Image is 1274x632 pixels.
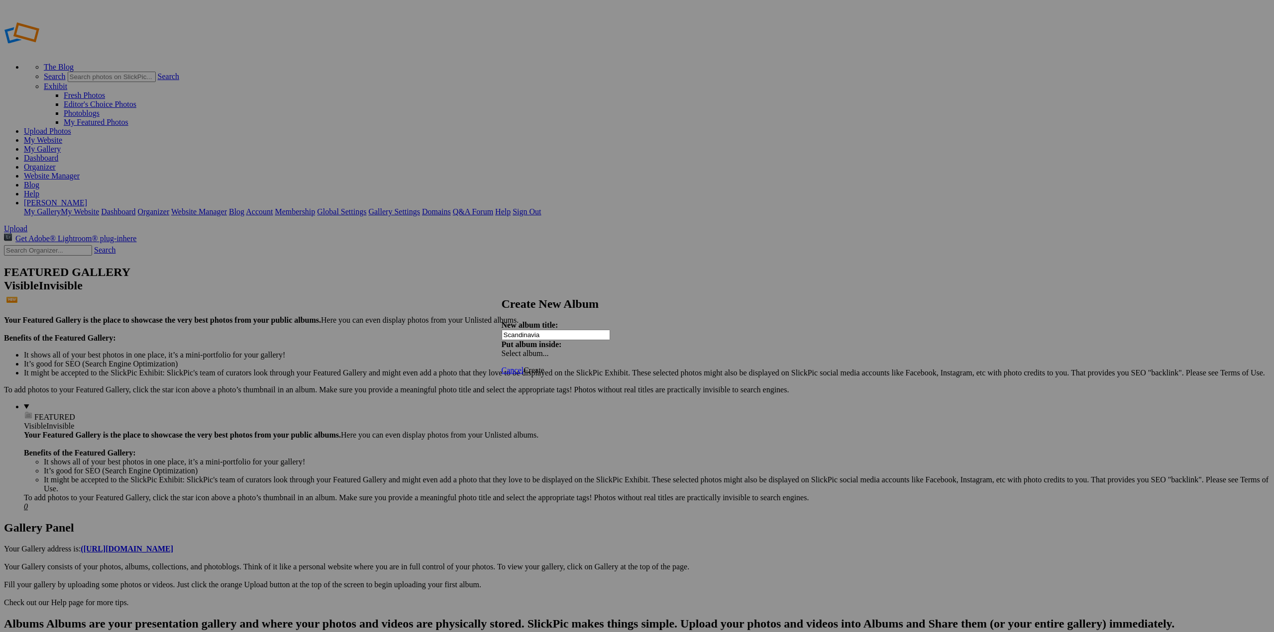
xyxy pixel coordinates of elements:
[502,349,549,358] span: Select album...
[502,297,765,311] h2: Create New Album
[502,321,558,329] strong: New album title:
[524,366,544,374] span: Create
[502,340,562,349] strong: Put album inside:
[502,366,524,374] a: Cancel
